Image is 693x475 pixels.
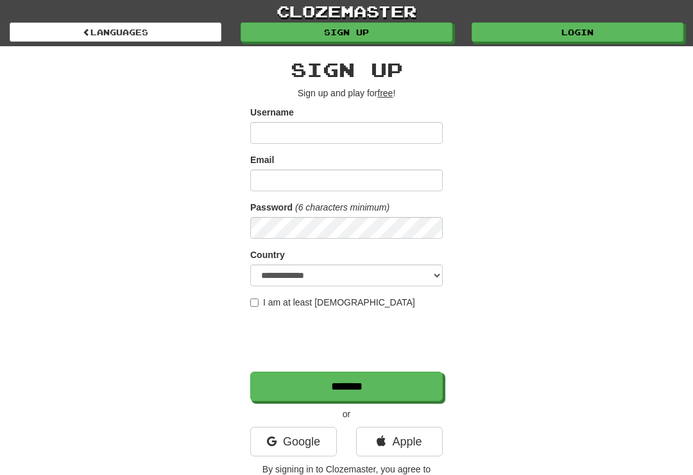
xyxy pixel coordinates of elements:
p: or [250,408,443,420]
p: Sign up and play for ! [250,87,443,99]
label: I am at least [DEMOGRAPHIC_DATA] [250,296,415,309]
h2: Sign up [250,59,443,80]
input: I am at least [DEMOGRAPHIC_DATA] [250,298,259,307]
a: Google [250,427,337,456]
a: Sign up [241,22,452,42]
a: Languages [10,22,221,42]
label: Email [250,153,274,166]
label: Username [250,106,294,119]
label: Password [250,201,293,214]
a: Apple [356,427,443,456]
iframe: reCAPTCHA [250,315,445,365]
a: Login [472,22,683,42]
em: (6 characters minimum) [295,202,389,212]
u: free [377,88,393,98]
label: Country [250,248,285,261]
